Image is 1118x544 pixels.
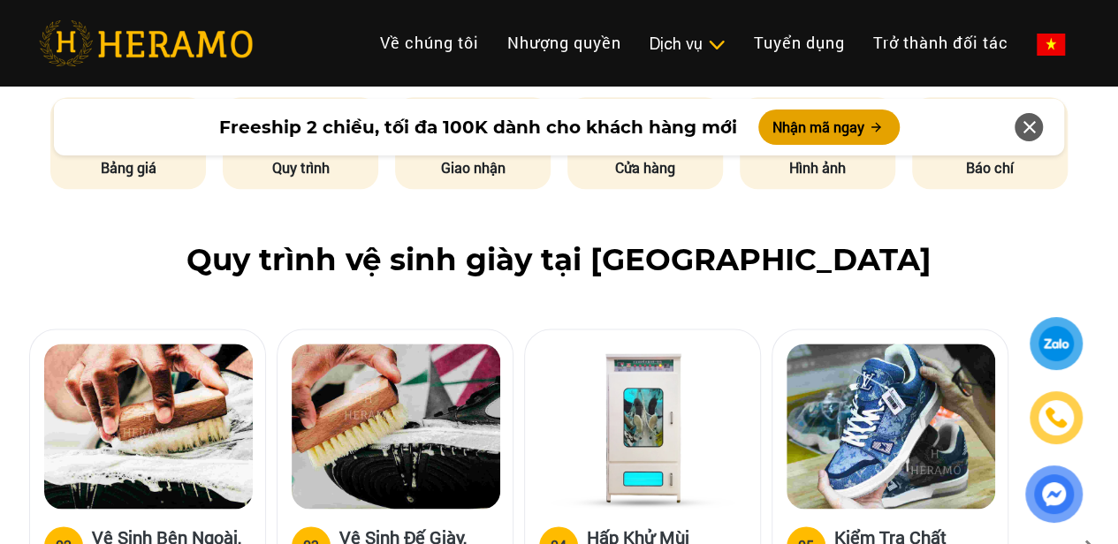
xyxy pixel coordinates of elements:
div: Dịch vụ [650,32,726,56]
img: subToggleIcon [707,36,726,54]
img: phone-icon [1046,408,1067,427]
p: Cửa hàng [567,157,723,178]
a: phone-icon [1032,394,1080,442]
span: Freeship 2 chiều, tối đa 100K dành cho khách hàng mới [219,114,737,140]
a: Về chúng tôi [366,24,493,62]
h2: Quy trình vệ sinh giày tại [GEOGRAPHIC_DATA] [39,242,1079,278]
a: Nhượng quyền [493,24,635,62]
img: Heramo quy trinh ve sinh giay ben ngoai ben trong [44,344,253,509]
img: Heramo quy trinh ve sinh de giay day giay [292,344,500,509]
p: Bảng giá [50,157,206,178]
p: Quy trình [223,157,378,178]
img: vn-flag.png [1037,34,1065,56]
p: Giao nhận [395,157,551,178]
p: Báo chí [912,157,1068,178]
p: Hình ảnh [740,157,895,178]
img: heramo-logo.png [39,20,253,66]
a: Tuyển dụng [740,24,859,62]
a: Trở thành đối tác [859,24,1023,62]
button: Nhận mã ngay [758,110,900,145]
img: Heramo quy trinh ve sinh hap khu mui giay bang may hap uv [539,344,748,509]
img: Heramo quy trinh ve sinh kiem tra chat luong dong goi [787,344,995,509]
